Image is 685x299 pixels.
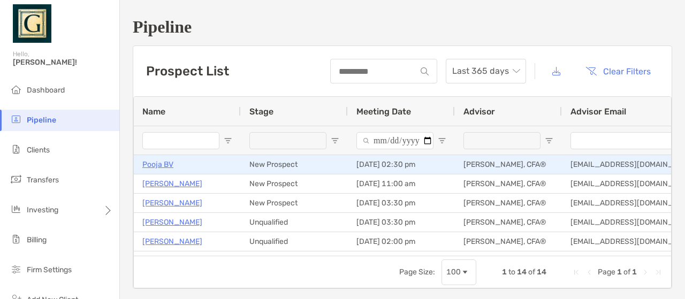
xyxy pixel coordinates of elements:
div: Next Page [641,268,650,277]
span: Advisor [463,106,495,117]
span: Last 365 days [452,59,520,83]
img: transfers icon [10,173,22,186]
span: 14 [537,267,546,277]
div: New Prospect [241,174,348,193]
div: [DATE] 02:30 pm [348,155,455,174]
a: [PERSON_NAME] [142,177,202,190]
img: Zoe Logo [13,4,51,43]
div: First Page [572,268,581,277]
span: Dashboard [27,86,65,95]
span: [PERSON_NAME]! [13,58,113,67]
div: New Prospect [241,155,348,174]
span: Page [598,267,615,277]
input: Meeting Date Filter Input [356,132,433,149]
img: investing icon [10,203,22,216]
button: Open Filter Menu [331,136,339,145]
span: Stage [249,106,273,117]
a: [PERSON_NAME] [142,235,202,248]
div: Page Size: [399,267,435,277]
span: 1 [617,267,622,277]
button: Open Filter Menu [438,136,446,145]
button: Clear Filters [577,59,659,83]
span: Advisor Email [570,106,626,117]
span: of [623,267,630,277]
span: Meeting Date [356,106,411,117]
div: [DATE] 03:30 pm [348,213,455,232]
span: Billing [27,235,47,244]
span: Investing [27,205,58,214]
img: input icon [421,67,429,75]
div: 100 [446,267,461,277]
div: [PERSON_NAME], CFA® [455,155,562,174]
img: clients icon [10,143,22,156]
div: [PERSON_NAME], CFA® [455,213,562,232]
button: Open Filter Menu [224,136,232,145]
div: Last Page [654,268,663,277]
button: Open Filter Menu [545,136,553,145]
img: firm-settings icon [10,263,22,275]
span: 1 [632,267,637,277]
div: [PERSON_NAME], CFA® [455,174,562,193]
div: New Prospect [241,194,348,212]
div: Previous Page [585,268,593,277]
span: of [528,267,535,277]
input: Name Filter Input [142,132,219,149]
span: Clients [27,145,50,155]
h1: Pipeline [133,17,672,37]
div: Unqualified [241,213,348,232]
div: [DATE] 02:00 pm [348,232,455,251]
span: Name [142,106,165,117]
span: Firm Settings [27,265,72,274]
a: [PERSON_NAME] [142,196,202,210]
div: [DATE] 11:00 am [348,174,455,193]
img: dashboard icon [10,83,22,96]
span: to [508,267,515,277]
div: [DATE] 03:30 pm [348,194,455,212]
span: Transfers [27,175,59,185]
img: pipeline icon [10,113,22,126]
h3: Prospect List [146,64,229,79]
div: Unqualified [241,232,348,251]
a: Pooja BV [142,158,173,171]
a: [PERSON_NAME] [142,216,202,229]
span: Pipeline [27,116,56,125]
span: 14 [517,267,527,277]
span: 1 [502,267,507,277]
div: [PERSON_NAME], CFA® [455,194,562,212]
img: billing icon [10,233,22,246]
div: [PERSON_NAME], CFA® [455,232,562,251]
div: Page Size [442,259,476,285]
